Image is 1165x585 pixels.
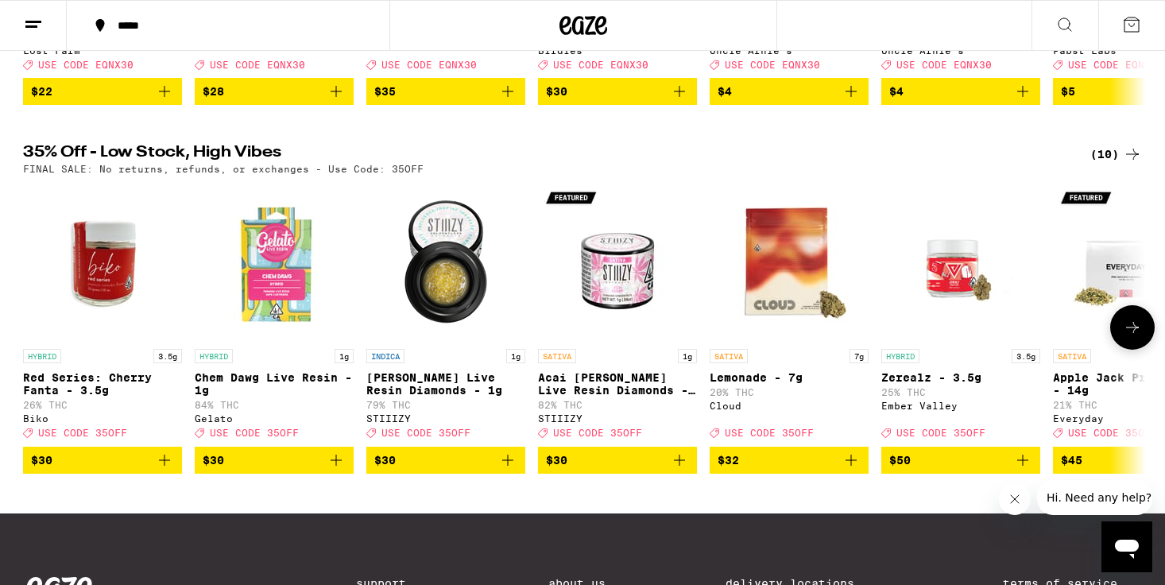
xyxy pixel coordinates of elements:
p: SATIVA [710,349,748,363]
span: USE CODE 35OFF [38,428,127,439]
p: 79% THC [366,400,525,410]
span: USE CODE 35OFF [1068,428,1157,439]
div: Cloud [710,401,869,411]
span: $30 [546,85,567,98]
span: USE CODE 35OFF [896,428,985,439]
span: $30 [546,454,567,467]
div: Ember Valley [881,401,1040,411]
button: Add to bag [195,447,354,474]
span: USE CODE 35OFF [725,428,814,439]
button: Add to bag [538,78,697,105]
p: SATIVA [538,349,576,363]
div: Biko [23,413,182,424]
button: Add to bag [23,78,182,105]
p: FINAL SALE: No returns, refunds, or exchanges - Use Code: 35OFF [23,164,424,174]
img: STIIIZY - Mochi Gelato Live Resin Diamonds - 1g [366,182,525,341]
p: Zerealz - 3.5g [881,371,1040,384]
span: $4 [889,85,904,98]
button: Add to bag [23,447,182,474]
a: (10) [1090,145,1142,164]
p: 3.5g [153,349,182,363]
p: HYBRID [195,349,233,363]
a: Open page for Acai Berry Live Resin Diamonds - 1g from STIIIZY [538,182,697,446]
img: Ember Valley - Zerealz - 3.5g [881,182,1040,341]
p: Chem Dawg Live Resin - 1g [195,371,354,397]
div: Gelato [195,413,354,424]
span: $28 [203,85,224,98]
span: USE CODE EQNX30 [1068,60,1163,70]
img: Cloud - Lemonade - 7g [710,182,869,341]
h2: 35% Off - Low Stock, High Vibes [23,145,1064,164]
img: Biko - Red Series: Cherry Fanta - 3.5g [23,182,182,341]
button: Add to bag [366,78,525,105]
p: Red Series: Cherry Fanta - 3.5g [23,371,182,397]
p: [PERSON_NAME] Live Resin Diamonds - 1g [366,371,525,397]
span: $4 [718,85,732,98]
button: Add to bag [538,447,697,474]
span: USE CODE EQNX30 [210,60,305,70]
button: Add to bag [881,447,1040,474]
button: Add to bag [881,78,1040,105]
a: Open page for Red Series: Cherry Fanta - 3.5g from Biko [23,182,182,446]
span: $30 [203,454,224,467]
a: Open page for Mochi Gelato Live Resin Diamonds - 1g from STIIIZY [366,182,525,446]
span: $32 [718,454,739,467]
p: Lemonade - 7g [710,371,869,384]
span: USE CODE EQNX30 [381,60,477,70]
iframe: Close message [999,483,1031,515]
span: USE CODE EQNX30 [896,60,992,70]
button: Add to bag [195,78,354,105]
a: Open page for Chem Dawg Live Resin - 1g from Gelato [195,182,354,446]
button: Add to bag [710,447,869,474]
p: 82% THC [538,400,697,410]
span: $22 [31,85,52,98]
p: 1g [678,349,697,363]
button: Add to bag [366,447,525,474]
p: 84% THC [195,400,354,410]
iframe: Message from company [1037,480,1152,515]
span: $50 [889,454,911,467]
p: 26% THC [23,400,182,410]
button: Add to bag [710,78,869,105]
p: INDICA [366,349,404,363]
p: 7g [850,349,869,363]
div: STIIIZY [366,413,525,424]
span: $30 [374,454,396,467]
a: Open page for Zerealz - 3.5g from Ember Valley [881,182,1040,446]
p: Acai [PERSON_NAME] Live Resin Diamonds - 1g [538,371,697,397]
p: HYBRID [23,349,61,363]
p: 25% THC [881,387,1040,397]
span: $5 [1061,85,1075,98]
p: 1g [506,349,525,363]
span: $30 [31,454,52,467]
p: 1g [335,349,354,363]
span: USE CODE 35OFF [553,428,642,439]
span: USE CODE 35OFF [381,428,470,439]
iframe: Button to launch messaging window [1101,521,1152,572]
p: HYBRID [881,349,919,363]
p: 20% THC [710,387,869,397]
img: STIIIZY - Acai Berry Live Resin Diamonds - 1g [538,182,697,341]
div: STIIIZY [538,413,697,424]
p: SATIVA [1053,349,1091,363]
img: Gelato - Chem Dawg Live Resin - 1g [195,182,354,341]
span: USE CODE EQNX30 [38,60,134,70]
span: USE CODE 35OFF [210,428,299,439]
a: Open page for Lemonade - 7g from Cloud [710,182,869,446]
span: USE CODE EQNX30 [725,60,820,70]
span: $45 [1061,454,1082,467]
span: $35 [374,85,396,98]
span: USE CODE EQNX30 [553,60,648,70]
p: 3.5g [1012,349,1040,363]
